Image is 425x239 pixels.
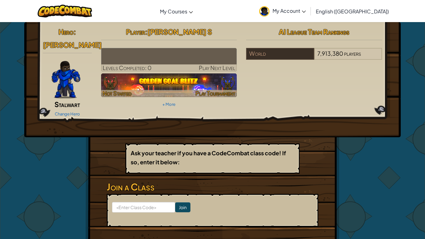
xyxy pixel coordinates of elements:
span: players [344,50,361,57]
a: + More [162,102,175,107]
b: Ask your teacher if you have a CodeCombat class code! If so, enter it below: [131,149,286,166]
a: Not StartedPlay Tournament [101,73,237,97]
span: Stalwart [54,100,80,109]
a: My Courses [157,3,196,20]
a: World7,913,380players [246,54,382,61]
span: Play Next Level [199,64,235,71]
span: English ([GEOGRAPHIC_DATA]) [316,8,389,15]
div: World [246,48,314,60]
span: [PERSON_NAME] S [147,27,212,36]
span: : [73,27,76,36]
input: Join [175,202,190,212]
span: AI League Team Rankings [279,27,349,36]
span: Player [126,27,145,36]
span: Play Tournament [195,90,235,97]
input: <Enter Class Code> [112,202,175,213]
img: Gordon-selection-pose.png [52,61,80,98]
span: My Account [273,7,306,14]
span: : [145,27,147,36]
span: Not Started [103,90,132,97]
a: English ([GEOGRAPHIC_DATA]) [313,3,392,20]
span: My Courses [160,8,187,15]
a: My Account [256,1,309,21]
h3: Join a Class [107,180,318,194]
span: Hero [58,27,73,36]
span: [PERSON_NAME] [43,40,102,49]
span: 7,913,380 [317,50,343,57]
img: avatar [259,6,269,16]
img: CodeCombat logo [38,5,92,17]
img: Golden Goal [101,73,237,97]
a: Change Hero [55,111,80,116]
span: Levels Completed: 0 [103,64,152,71]
a: Play Next Level [101,48,237,72]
